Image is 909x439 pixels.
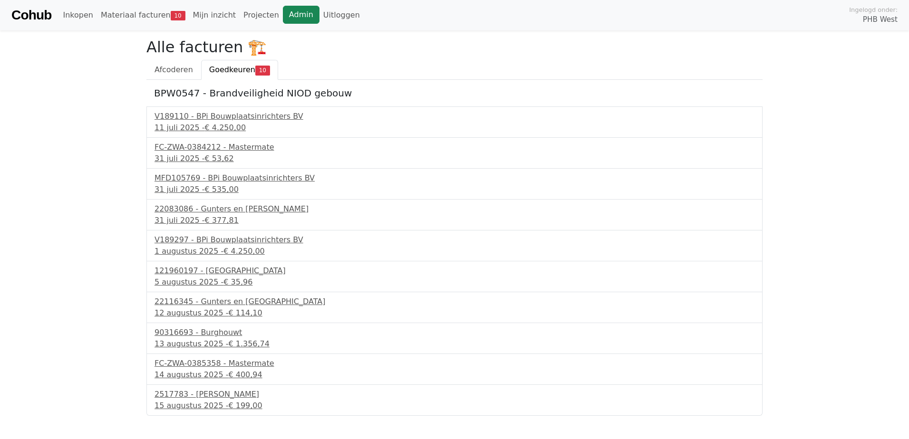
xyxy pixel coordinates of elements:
div: V189110 - BPi Bouwplaatsinrichters BV [155,111,754,122]
span: € 53,62 [205,154,234,163]
div: 12 augustus 2025 - [155,307,754,319]
div: 31 juli 2025 - [155,153,754,164]
span: € 199,00 [228,401,262,410]
a: Admin [283,6,319,24]
a: V189297 - BPi Bouwplaatsinrichters BV1 augustus 2025 -€ 4.250,00 [155,234,754,257]
div: 15 augustus 2025 - [155,400,754,411]
div: 22083086 - Gunters en [PERSON_NAME] [155,203,754,215]
div: V189297 - BPi Bouwplaatsinrichters BV [155,234,754,246]
span: € 400,94 [228,370,262,379]
a: 22116345 - Gunters en [GEOGRAPHIC_DATA]12 augustus 2025 -€ 114,10 [155,296,754,319]
span: € 35,96 [223,277,252,286]
span: € 535,00 [205,185,239,194]
div: FC-ZWA-0384212 - Mastermate [155,142,754,153]
a: Cohub [11,4,51,27]
span: € 4.250,00 [223,247,265,256]
span: PHB West [863,14,898,25]
div: 90316693 - Burghouwt [155,327,754,338]
a: 22083086 - Gunters en [PERSON_NAME]31 juli 2025 -€ 377,81 [155,203,754,226]
div: MFD105769 - BPi Bouwplaatsinrichters BV [155,172,754,184]
span: € 114,10 [228,308,262,317]
a: Goedkeuren10 [201,60,278,80]
a: Uitloggen [319,6,364,25]
a: FC-ZWA-0384212 - Mastermate31 juli 2025 -€ 53,62 [155,142,754,164]
a: FC-ZWA-0385358 - Mastermate14 augustus 2025 -€ 400,94 [155,358,754,381]
a: Materiaal facturen10 [97,6,189,25]
a: V189110 - BPi Bouwplaatsinrichters BV11 juli 2025 -€ 4.250,00 [155,111,754,134]
div: 13 augustus 2025 - [155,338,754,350]
span: 10 [255,66,270,75]
a: Mijn inzicht [189,6,240,25]
a: MFD105769 - BPi Bouwplaatsinrichters BV31 juli 2025 -€ 535,00 [155,172,754,195]
span: € 1.356,74 [228,339,270,348]
a: 2517783 - [PERSON_NAME]15 augustus 2025 -€ 199,00 [155,389,754,411]
a: Afcoderen [146,60,201,80]
div: 5 augustus 2025 - [155,277,754,288]
div: 31 juli 2025 - [155,215,754,226]
div: 31 juli 2025 - [155,184,754,195]
h2: Alle facturen 🏗️ [146,38,763,56]
div: 22116345 - Gunters en [GEOGRAPHIC_DATA] [155,296,754,307]
span: Afcoderen [155,65,193,74]
a: 121960197 - [GEOGRAPHIC_DATA]5 augustus 2025 -€ 35,96 [155,265,754,288]
h5: BPW0547 - Brandveiligheid NIOD gebouw [154,87,755,99]
span: Ingelogd onder: [849,5,898,14]
div: 121960197 - [GEOGRAPHIC_DATA] [155,265,754,277]
a: Inkopen [59,6,97,25]
span: € 377,81 [205,216,239,225]
span: € 4.250,00 [205,123,246,132]
div: 2517783 - [PERSON_NAME] [155,389,754,400]
span: 10 [171,11,185,20]
div: FC-ZWA-0385358 - Mastermate [155,358,754,369]
div: 14 augustus 2025 - [155,369,754,381]
a: Projecten [240,6,283,25]
a: 90316693 - Burghouwt13 augustus 2025 -€ 1.356,74 [155,327,754,350]
div: 11 juli 2025 - [155,122,754,134]
span: Goedkeuren [209,65,255,74]
div: 1 augustus 2025 - [155,246,754,257]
